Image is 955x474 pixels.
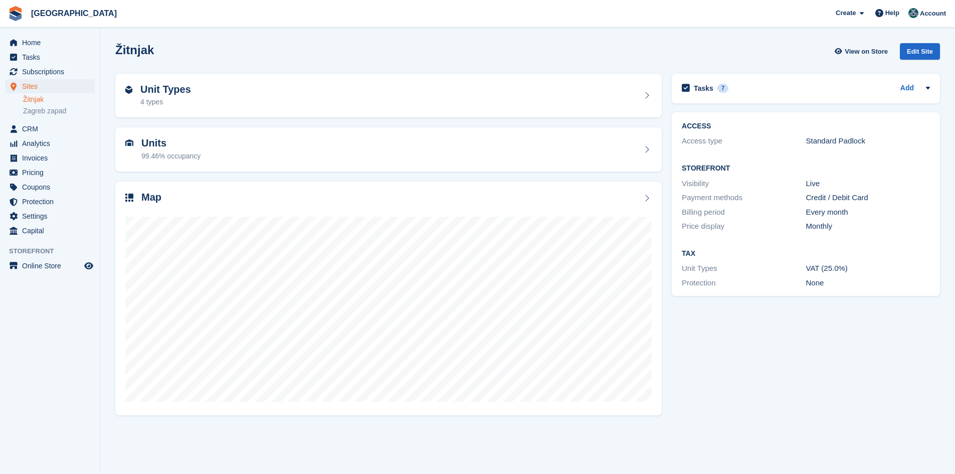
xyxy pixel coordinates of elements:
[22,195,82,209] span: Protection
[115,74,662,118] a: Unit Types 4 types
[900,43,940,60] div: Edit Site
[22,50,82,64] span: Tasks
[900,83,914,94] a: Add
[682,277,806,289] div: Protection
[23,106,95,116] a: Zagreb zapad
[140,97,191,107] div: 4 types
[22,122,82,136] span: CRM
[5,79,95,93] a: menu
[5,136,95,150] a: menu
[682,122,930,130] h2: ACCESS
[125,194,133,202] img: map-icn-33ee37083ee616e46c38cad1a60f524a97daa1e2b2c8c0bc3eb3415660979fc1.svg
[836,8,856,18] span: Create
[682,263,806,274] div: Unit Types
[141,137,201,149] h2: Units
[83,260,95,272] a: Preview store
[682,178,806,190] div: Visibility
[22,36,82,50] span: Home
[5,151,95,165] a: menu
[806,263,930,274] div: VAT (25.0%)
[115,43,154,57] h2: Žitnjak
[115,127,662,172] a: Units 99.46% occupancy
[694,84,713,93] h2: Tasks
[22,136,82,150] span: Analytics
[5,224,95,238] a: menu
[806,192,930,204] div: Credit / Debit Card
[140,84,191,95] h2: Unit Types
[717,84,729,93] div: 7
[5,122,95,136] a: menu
[125,86,132,94] img: unit-type-icn-2b2737a686de81e16bb02015468b77c625bbabd49415b5ef34ead5e3b44a266d.svg
[682,192,806,204] div: Payment methods
[22,166,82,180] span: Pricing
[5,36,95,50] a: menu
[885,8,899,18] span: Help
[682,221,806,232] div: Price display
[22,151,82,165] span: Invoices
[806,207,930,218] div: Every month
[22,259,82,273] span: Online Store
[5,180,95,194] a: menu
[920,9,946,19] span: Account
[22,65,82,79] span: Subscriptions
[141,151,201,162] div: 99.46% occupancy
[22,180,82,194] span: Coupons
[833,43,892,60] a: View on Store
[8,6,23,21] img: stora-icon-8386f47178a22dfd0bd8f6a31ec36ba5ce8667c1dd55bd0f319d3a0aa187defe.svg
[5,259,95,273] a: menu
[682,250,930,258] h2: Tax
[682,165,930,173] h2: Storefront
[141,192,161,203] h2: Map
[806,221,930,232] div: Monthly
[845,47,888,57] span: View on Store
[806,178,930,190] div: Live
[5,65,95,79] a: menu
[9,246,100,256] span: Storefront
[908,8,918,18] img: Željko Gobac
[5,195,95,209] a: menu
[22,209,82,223] span: Settings
[682,207,806,218] div: Billing period
[5,209,95,223] a: menu
[22,79,82,93] span: Sites
[806,135,930,147] div: Standard Padlock
[682,135,806,147] div: Access type
[5,50,95,64] a: menu
[5,166,95,180] a: menu
[23,95,95,104] a: Žitnjak
[22,224,82,238] span: Capital
[806,277,930,289] div: None
[125,139,133,146] img: unit-icn-7be61d7bf1b0ce9d3e12c5938cc71ed9869f7b940bace4675aadf7bd6d80202e.svg
[27,5,121,22] a: [GEOGRAPHIC_DATA]
[115,182,662,416] a: Map
[900,43,940,64] a: Edit Site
